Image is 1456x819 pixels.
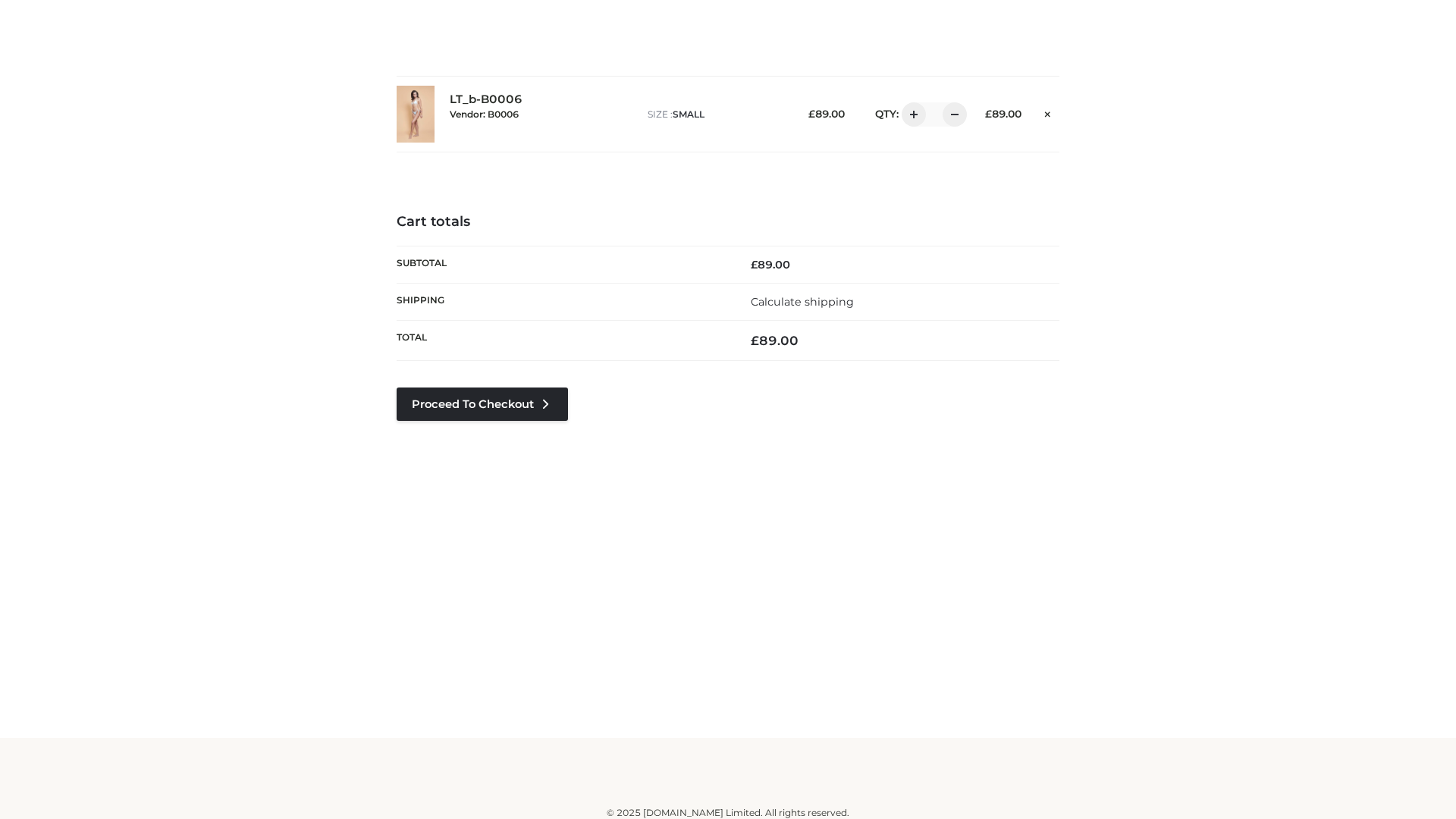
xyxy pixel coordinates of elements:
h4: Cart totals [397,214,1059,231]
th: Total [397,321,728,361]
span: £ [751,333,759,348]
bdi: 89.00 [985,108,1021,120]
span: £ [808,108,815,120]
p: size : [648,108,785,121]
a: Remove this item [1037,102,1059,122]
bdi: 89.00 [751,258,790,271]
span: SMALL [673,108,704,120]
bdi: 89.00 [808,108,845,120]
th: Shipping [397,283,728,320]
a: Calculate shipping [751,295,854,309]
th: Subtotal [397,246,728,283]
bdi: 89.00 [751,333,799,348]
div: LT_b-B0006 [450,93,632,135]
span: £ [751,258,758,271]
div: QTY: [860,102,962,127]
small: Vendor: B0006 [450,108,519,120]
a: Proceed to Checkout [397,388,568,421]
span: £ [985,108,992,120]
